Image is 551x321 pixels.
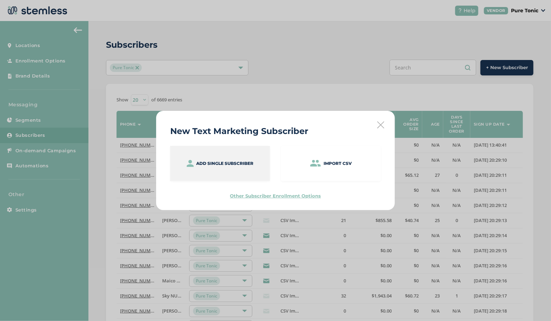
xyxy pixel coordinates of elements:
label: Other Subscriber Enrollment Options [230,193,321,199]
iframe: Chat Widget [516,287,551,321]
p: Import CSV [324,160,352,167]
img: icon-person-4bab5b8d.svg [187,160,194,167]
img: icon-people-8ccbccc7.svg [310,160,321,167]
h2: New Text Marketing Subscriber [170,125,308,138]
p: Add single subscriber [197,160,254,167]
